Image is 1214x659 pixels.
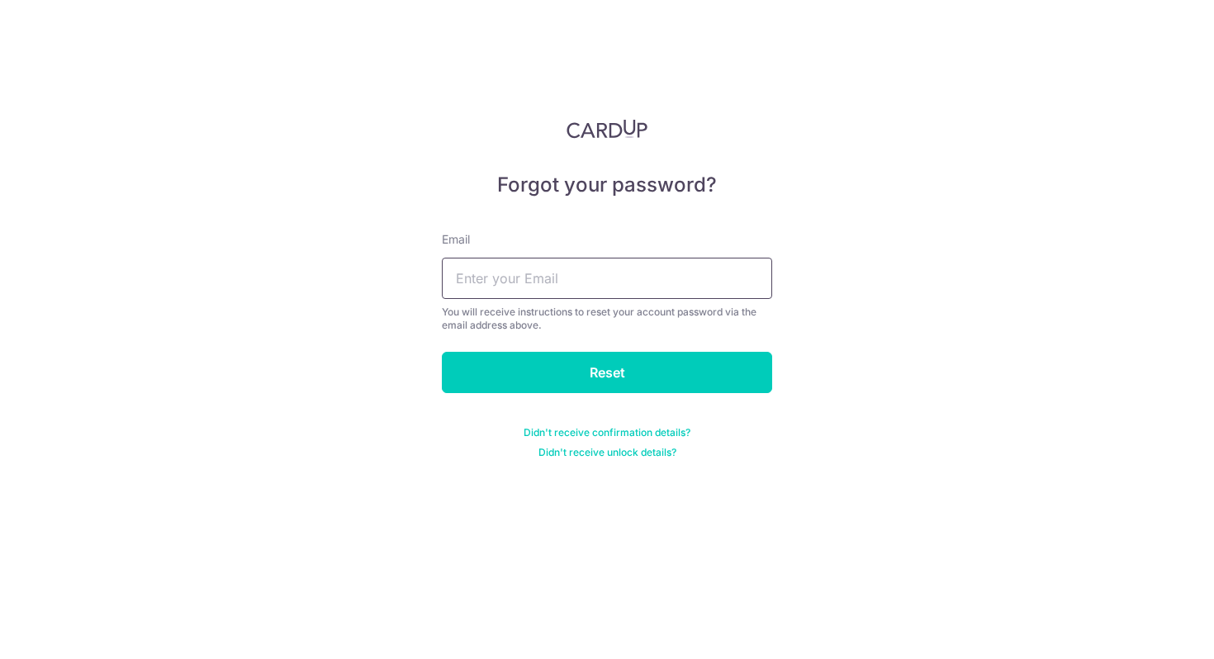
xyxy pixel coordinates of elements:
a: Didn't receive confirmation details? [524,426,690,439]
h5: Forgot your password? [442,172,772,198]
div: You will receive instructions to reset your account password via the email address above. [442,306,772,332]
input: Reset [442,352,772,393]
label: Email [442,231,470,248]
img: CardUp Logo [567,119,647,139]
a: Didn't receive unlock details? [538,446,676,459]
input: Enter your Email [442,258,772,299]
